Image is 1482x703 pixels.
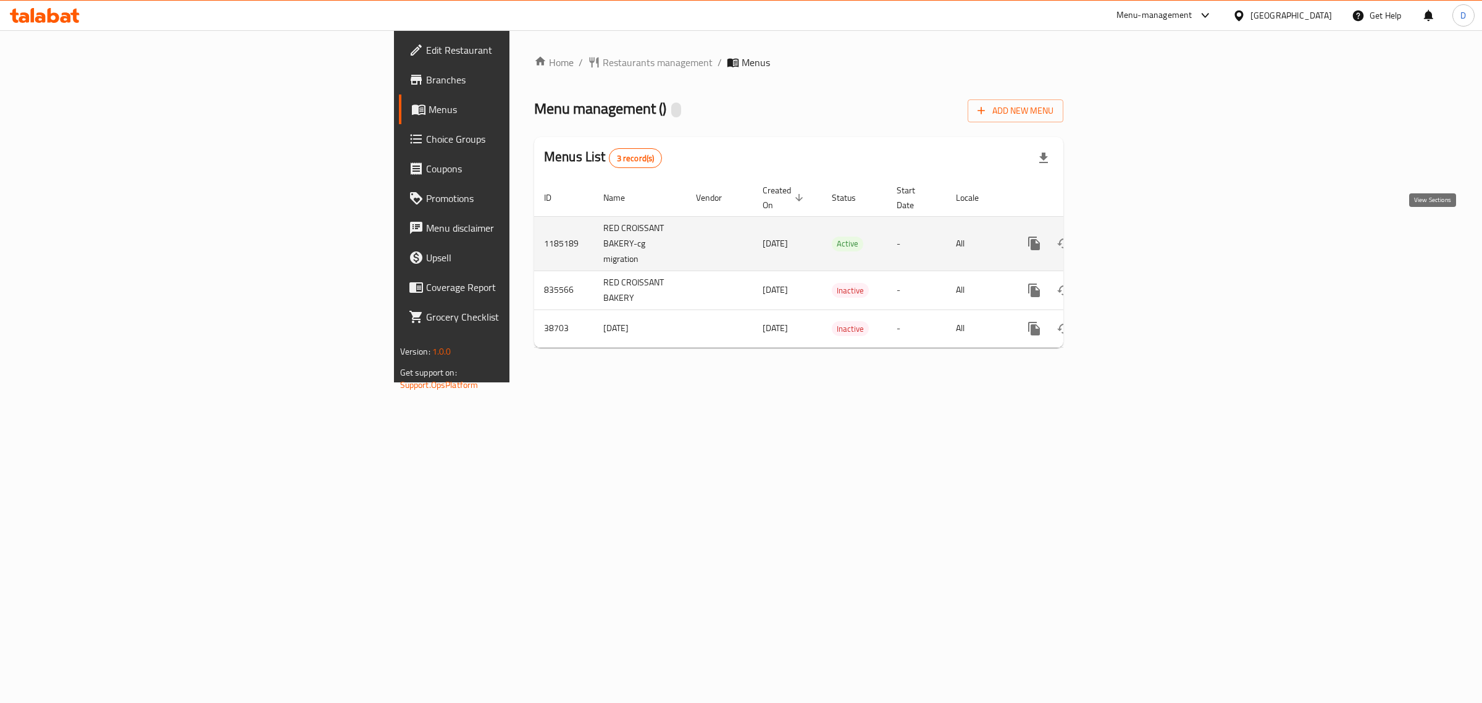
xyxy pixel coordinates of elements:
[534,55,1063,70] nav: breadcrumb
[588,55,713,70] a: Restaurants management
[399,302,642,332] a: Grocery Checklist
[399,124,642,154] a: Choice Groups
[544,148,662,168] h2: Menus List
[832,237,863,251] span: Active
[1019,314,1049,343] button: more
[1049,276,1079,305] button: Change Status
[426,250,632,265] span: Upsell
[832,322,869,336] span: Inactive
[399,35,642,65] a: Edit Restaurant
[1010,179,1148,217] th: Actions
[1029,143,1058,173] div: Export file
[400,377,479,393] a: Support.OpsPlatform
[1049,229,1079,258] button: Change Status
[887,309,946,347] td: -
[399,154,642,183] a: Coupons
[1019,276,1049,305] button: more
[956,190,995,205] span: Locale
[742,55,770,70] span: Menus
[534,179,1148,348] table: enhanced table
[1460,9,1466,22] span: D
[887,271,946,309] td: -
[946,309,1010,347] td: All
[609,148,663,168] div: Total records count
[426,280,632,295] span: Coverage Report
[400,364,457,381] span: Get support on:
[946,216,1010,271] td: All
[603,190,641,205] span: Name
[399,213,642,243] a: Menu disclaimer
[399,272,642,302] a: Coverage Report
[399,243,642,272] a: Upsell
[968,99,1063,122] button: Add New Menu
[946,271,1010,309] td: All
[1116,8,1192,23] div: Menu-management
[432,343,451,360] span: 1.0.0
[426,309,632,324] span: Grocery Checklist
[609,153,662,164] span: 3 record(s)
[544,190,567,205] span: ID
[1019,229,1049,258] button: more
[1049,314,1079,343] button: Change Status
[897,183,931,213] span: Start Date
[718,55,722,70] li: /
[832,321,869,336] div: Inactive
[887,216,946,271] td: -
[426,161,632,176] span: Coupons
[426,191,632,206] span: Promotions
[696,190,738,205] span: Vendor
[763,320,788,336] span: [DATE]
[832,284,869,298] span: Inactive
[426,221,632,235] span: Menu disclaimer
[429,102,632,117] span: Menus
[426,132,632,146] span: Choice Groups
[399,65,642,95] a: Branches
[763,235,788,251] span: [DATE]
[832,190,872,205] span: Status
[399,183,642,213] a: Promotions
[603,55,713,70] span: Restaurants management
[763,183,807,213] span: Created On
[399,95,642,124] a: Menus
[763,282,788,298] span: [DATE]
[400,343,430,360] span: Version:
[978,103,1053,119] span: Add New Menu
[426,72,632,87] span: Branches
[426,43,632,57] span: Edit Restaurant
[1250,9,1332,22] div: [GEOGRAPHIC_DATA]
